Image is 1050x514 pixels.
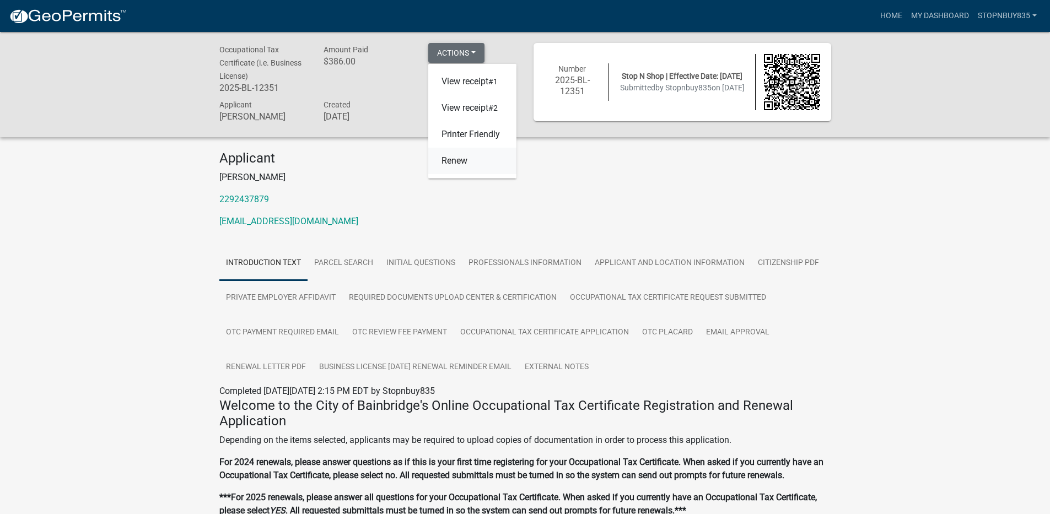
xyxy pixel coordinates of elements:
[219,150,831,166] h4: Applicant
[219,45,301,80] span: Occupational Tax Certificate (i.e. Business License)
[428,68,516,95] a: View receipt#1
[219,246,308,281] a: Introduction Text
[219,457,823,480] strong: For 2024 renewals, please answer questions as if this is your first time registering for your Occ...
[428,148,516,174] a: Renew
[622,72,742,80] span: Stop N Shop | Effective Date: [DATE]
[428,121,516,148] a: Printer Friendly
[876,6,907,26] a: Home
[699,315,776,350] a: Email Approval
[219,100,252,109] span: Applicant
[518,350,595,385] a: External Notes
[308,246,380,281] a: Parcel search
[219,386,435,396] span: Completed [DATE][DATE] 2:15 PM EDT by Stopnbuy835
[488,104,498,112] span: #2
[655,83,712,92] span: by Stopnbuy835
[428,64,516,178] div: Actions
[324,100,351,109] span: Created
[324,56,412,67] h6: $386.00
[324,111,412,122] h6: [DATE]
[324,45,368,54] span: Amount Paid
[219,83,308,93] h6: 2025-BL-12351
[488,78,498,85] span: #1
[764,54,820,110] img: QR code
[563,280,773,316] a: Occupational Tax Certificate Request Submitted
[219,434,831,447] p: Depending on the items selected, applicants may be required to upload copies of documentation in ...
[313,350,518,385] a: Business License [DATE] Renewal Reminder Email
[219,350,313,385] a: Renewal Letter PDF
[380,246,462,281] a: Initial Questions
[219,111,308,122] h6: [PERSON_NAME]
[462,246,588,281] a: Professionals Information
[219,216,358,226] a: [EMAIL_ADDRESS][DOMAIN_NAME]
[751,246,826,281] a: Citizenship PDF
[558,64,586,73] span: Number
[636,315,699,350] a: OTC Placard
[219,194,269,204] a: 2292437879
[545,75,601,96] h6: 2025-BL-12351
[219,171,831,184] p: [PERSON_NAME]
[620,83,745,92] span: Submitted on [DATE]
[219,315,346,350] a: OTC Payment Required Email
[588,246,751,281] a: Applicant and Location Information
[346,315,454,350] a: OTC Review Fee Payment
[219,398,831,430] h4: Welcome to the City of Bainbridge's Online Occupational Tax Certificate Registration and Renewal ...
[907,6,973,26] a: My Dashboard
[454,315,636,350] a: Occupational Tax Certificate Application
[342,280,563,316] a: Required Documents Upload Center & Certification
[428,43,484,63] button: Actions
[973,6,1041,26] a: Stopnbuy835
[219,280,342,316] a: Private Employer Affidavit
[428,95,516,121] a: View receipt#2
